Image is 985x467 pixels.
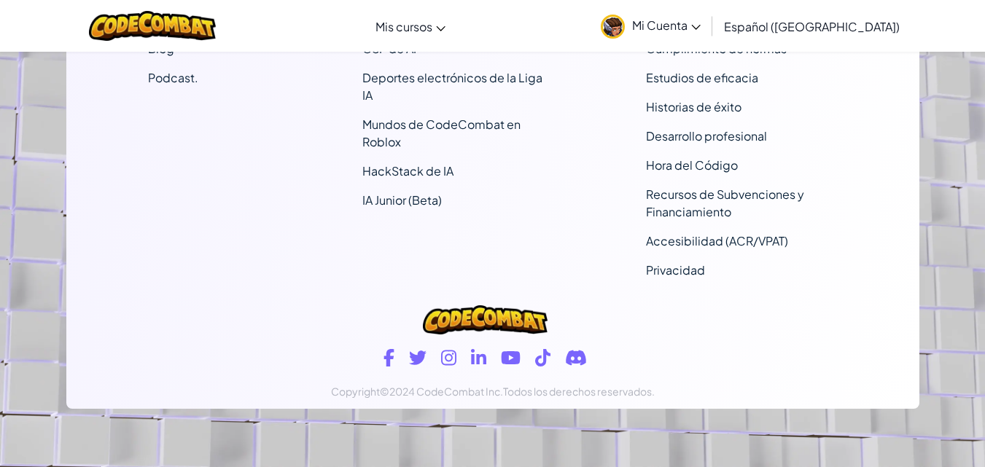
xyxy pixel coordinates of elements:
[646,187,804,219] a: Recursos de Subvenciones y Financiamiento
[423,305,547,334] img: Logotipo de CodeCombat
[375,19,432,34] font: Mis cursos
[148,70,198,85] a: Podcast.
[362,192,442,208] a: IA Junior (Beta)
[646,157,738,173] a: Hora del Código
[646,128,767,144] a: Desarrollo profesional
[593,3,708,49] a: Mi Cuenta
[331,385,380,398] font: Copyright
[632,17,688,33] font: Mi Cuenta
[362,117,521,149] a: Mundos de CodeCombat en Roblox
[601,15,625,39] img: avatar
[724,19,900,34] font: Español ([GEOGRAPHIC_DATA])
[646,262,705,278] a: Privacidad
[362,163,453,178] a: HackStack de IA
[646,99,741,114] a: Historias de éxito
[646,233,788,248] a: Accesibilidad (ACR/VPAT)
[646,70,758,85] a: Estudios de eficacia
[362,70,542,103] a: Deportes electrónicos de la Liga IA
[89,11,217,41] img: Logotipo de CodeCombat
[368,7,453,46] a: Mis cursos
[503,385,655,398] font: Todos los derechos reservados.
[380,385,503,398] font: ©2024 CodeCombat Inc.
[717,7,907,46] a: Español ([GEOGRAPHIC_DATA])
